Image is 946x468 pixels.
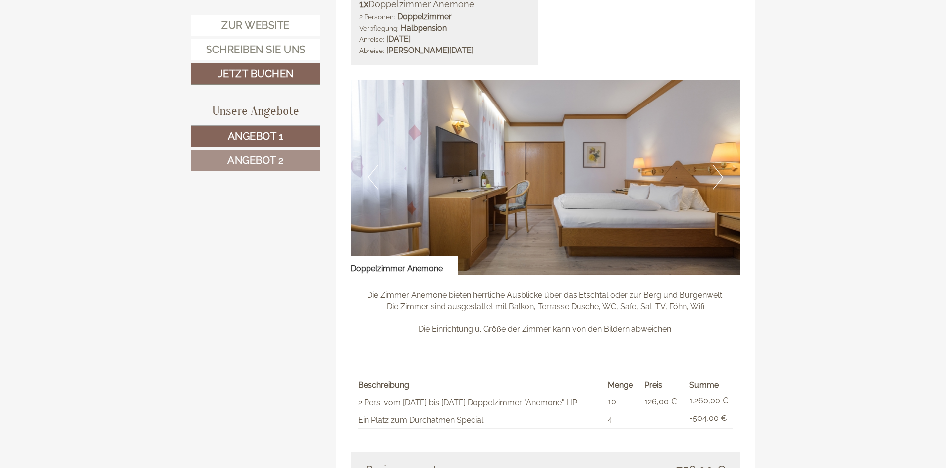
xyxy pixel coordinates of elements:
[397,12,452,21] b: Doppelzimmer
[227,155,284,166] span: Angebot 2
[191,15,320,36] a: Zur Website
[15,29,160,37] div: [GEOGRAPHIC_DATA]
[604,378,640,393] th: Menge
[191,63,320,85] a: Jetzt buchen
[351,80,741,275] img: image
[604,411,640,429] td: 4
[15,48,160,55] small: 21:51
[7,27,165,57] div: Guten Tag, wie können wir Ihnen helfen?
[640,378,685,393] th: Preis
[351,256,458,275] div: Doppelzimmer Anemone
[368,165,378,190] button: Previous
[358,393,604,411] td: 2 Pers. vom [DATE] bis [DATE] Doppelzimmer "Anemone" HP
[359,13,395,21] small: 2 Personen:
[685,411,733,429] td: -504,00 €
[386,34,411,44] b: [DATE]
[177,7,213,24] div: [DATE]
[401,23,447,33] b: Halbpension
[351,290,741,335] p: Die Zimmer Anemone bieten herrliche Ausblicke über das Etschtal oder zur Berg und Burgenwelt. Die...
[685,393,733,411] td: 1.260,00 €
[604,393,640,411] td: 10
[713,165,723,190] button: Next
[359,35,384,43] small: Anreise:
[191,39,320,60] a: Schreiben Sie uns
[386,46,473,55] b: [PERSON_NAME][DATE]
[359,24,399,32] small: Verpflegung:
[358,411,604,429] td: Ein Platz zum Durchatmen Special
[358,378,604,393] th: Beschreibung
[318,257,390,278] button: Senden
[191,102,320,120] div: Unsere Angebote
[644,397,677,406] span: 126,00 €
[685,378,733,393] th: Summe
[359,47,384,54] small: Abreise:
[228,130,284,142] span: Angebot 1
